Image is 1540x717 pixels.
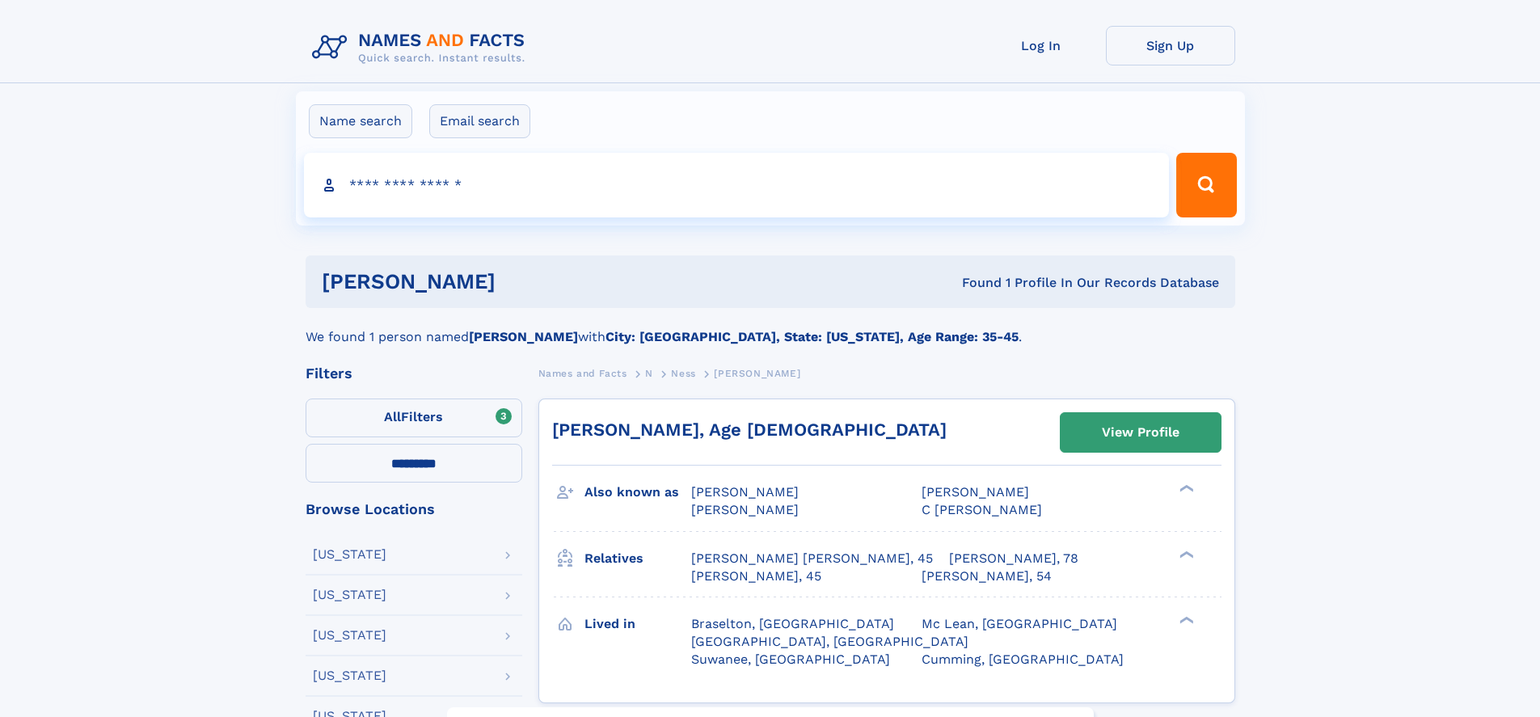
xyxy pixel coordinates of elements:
div: ❯ [1175,483,1195,494]
span: Braselton, [GEOGRAPHIC_DATA] [691,616,894,631]
span: C [PERSON_NAME] [922,502,1042,517]
label: Email search [429,104,530,138]
b: [PERSON_NAME] [469,329,578,344]
span: Mc Lean, [GEOGRAPHIC_DATA] [922,616,1117,631]
a: Sign Up [1106,26,1235,65]
div: [US_STATE] [313,629,386,642]
span: [PERSON_NAME] [691,484,799,500]
h1: [PERSON_NAME] [322,272,729,292]
span: [PERSON_NAME] [691,502,799,517]
span: N [645,368,653,379]
span: All [384,409,401,424]
a: Ness [671,363,695,383]
div: Found 1 Profile In Our Records Database [728,274,1219,292]
label: Filters [306,399,522,437]
span: [PERSON_NAME] [714,368,800,379]
img: Logo Names and Facts [306,26,538,70]
h3: Also known as [584,479,691,506]
div: [US_STATE] [313,548,386,561]
div: [US_STATE] [313,669,386,682]
b: City: [GEOGRAPHIC_DATA], State: [US_STATE], Age Range: 35-45 [605,329,1019,344]
div: ❯ [1175,549,1195,559]
input: search input [304,153,1170,217]
div: View Profile [1102,414,1179,451]
span: [GEOGRAPHIC_DATA], [GEOGRAPHIC_DATA] [691,634,968,649]
button: Search Button [1176,153,1236,217]
div: ❯ [1175,614,1195,625]
a: N [645,363,653,383]
div: Browse Locations [306,502,522,517]
a: [PERSON_NAME], 45 [691,567,821,585]
a: [PERSON_NAME] [PERSON_NAME], 45 [691,550,933,567]
a: [PERSON_NAME], 78 [949,550,1078,567]
h3: Relatives [584,545,691,572]
div: [US_STATE] [313,588,386,601]
a: Names and Facts [538,363,627,383]
h3: Lived in [584,610,691,638]
div: We found 1 person named with . [306,308,1235,347]
a: View Profile [1061,413,1221,452]
a: Log In [977,26,1106,65]
span: Ness [671,368,695,379]
span: Suwanee, [GEOGRAPHIC_DATA] [691,652,890,667]
span: [PERSON_NAME] [922,484,1029,500]
label: Name search [309,104,412,138]
span: Cumming, [GEOGRAPHIC_DATA] [922,652,1124,667]
a: [PERSON_NAME], Age [DEMOGRAPHIC_DATA] [552,420,947,440]
a: [PERSON_NAME], 54 [922,567,1052,585]
div: Filters [306,366,522,381]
